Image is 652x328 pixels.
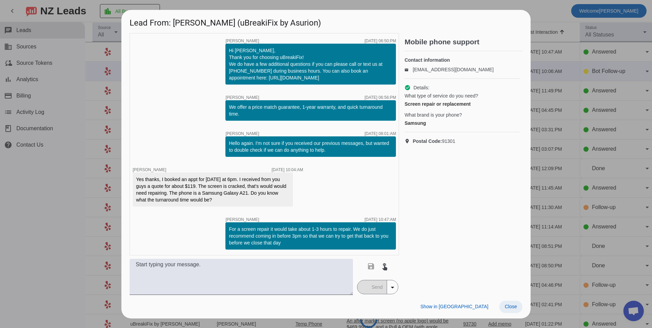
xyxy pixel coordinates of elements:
div: We offer a price match guarantee, 1-year warranty, and quick turnaround time. ​ [229,104,392,117]
strong: Postal Code: [413,138,442,144]
div: Yes thanks, I booked an appt for [DATE] at 6pm. I received from you guys a quote for about $119. ... [136,176,290,203]
span: Close [505,304,517,309]
button: Close [499,301,522,313]
span: Show in [GEOGRAPHIC_DATA] [420,304,488,309]
div: Samsung [404,120,520,126]
span: What type of service do you need? [404,92,478,99]
h2: Mobile phone support [404,39,522,45]
span: [PERSON_NAME] [225,39,259,43]
span: [PERSON_NAME] [225,218,259,222]
div: [DATE] 10:47:AM [365,218,396,222]
div: [DATE] 06:50:PM [365,39,396,43]
mat-icon: email [404,68,413,71]
h4: Contact information [404,57,520,63]
div: [DATE] 06:56:PM [365,95,396,100]
div: Hi [PERSON_NAME], Thank you for choosing uBreakiFix! We do have a few additional questions if you... [229,47,392,81]
div: Hello again. I'm not sure if you received our previous messages, but wanted to double check if we... [229,140,392,153]
mat-icon: arrow_drop_down [388,283,397,292]
mat-icon: check_circle [404,85,411,91]
span: [PERSON_NAME] [133,167,166,172]
a: [EMAIL_ADDRESS][DOMAIN_NAME] [413,67,493,72]
span: What brand is your phone? [404,111,462,118]
div: [DATE] 10:04:AM [272,168,303,172]
mat-icon: touch_app [381,262,389,270]
button: Show in [GEOGRAPHIC_DATA] [415,301,494,313]
span: Details: [413,84,429,91]
h1: Lead From: [PERSON_NAME] (uBreakiFix by Asurion) [121,10,531,33]
mat-icon: location_on [404,138,413,144]
div: [DATE] 08:01:AM [365,132,396,136]
span: [PERSON_NAME] [225,132,259,136]
div: Screen repair or replacement [404,101,520,107]
span: 91301 [413,138,455,145]
div: For a screen repair it would take about 1-3 hours to repair. We do just recommend coming in befor... [229,226,392,246]
span: [PERSON_NAME] [225,95,259,100]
